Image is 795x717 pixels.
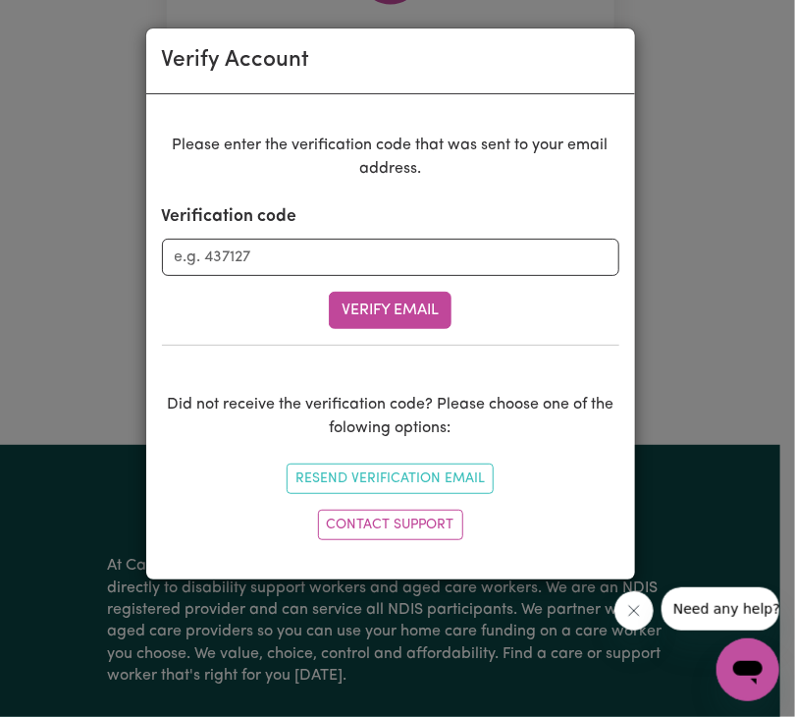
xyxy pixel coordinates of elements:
[716,638,779,701] iframe: Button to launch messaging window
[12,14,119,29] span: Need any help?
[614,591,654,631] iframe: Close message
[287,464,494,494] button: Resend Verification Email
[329,292,451,329] button: Verify Email
[162,393,619,440] p: Did not receive the verification code? Please choose one of the folowing options:
[162,134,619,181] p: Please enter the verification code that was sent to your email address.
[162,204,297,230] label: Verification code
[162,239,619,276] input: e.g. 437127
[318,510,463,540] a: Contact Support
[662,587,779,631] iframe: Message from company
[162,44,310,78] div: Verify Account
